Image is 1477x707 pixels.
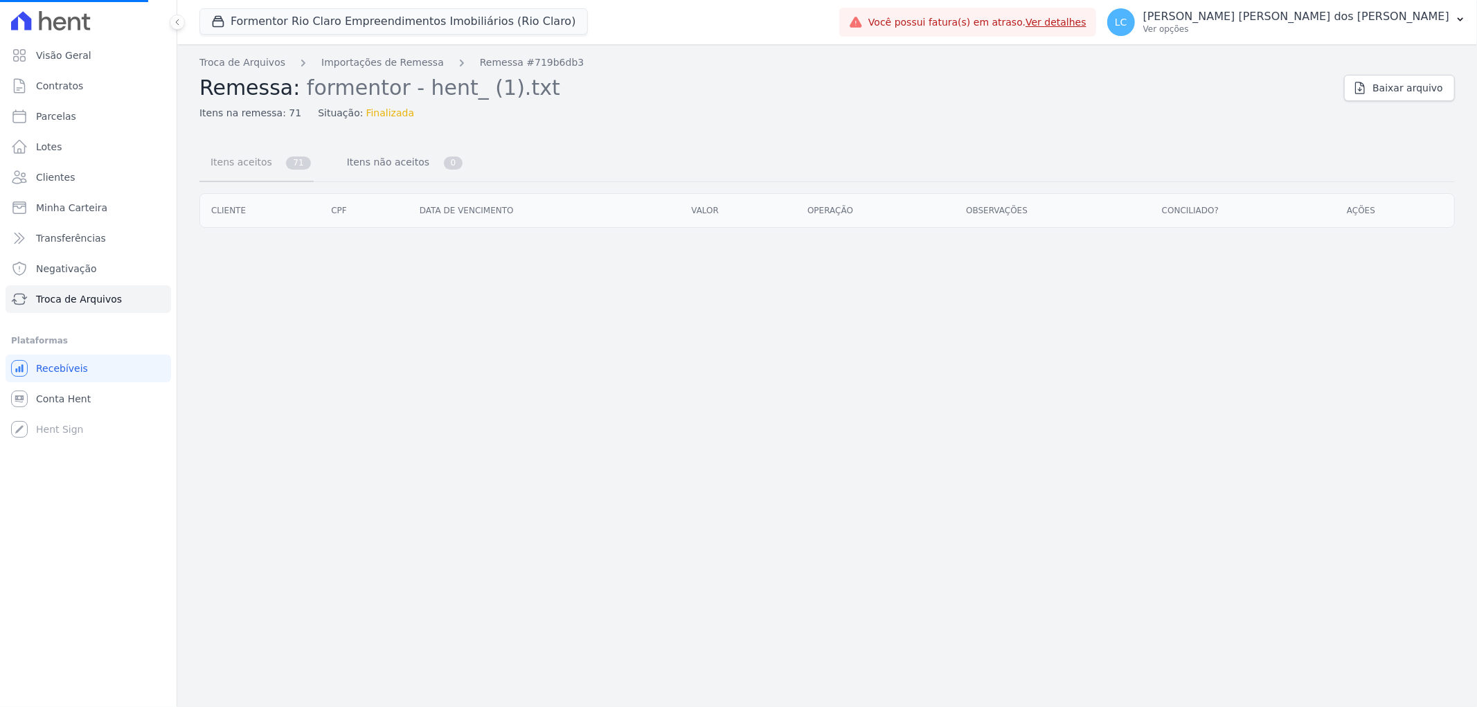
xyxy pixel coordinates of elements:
span: Itens não aceitos [339,148,432,176]
span: Itens aceitos [202,148,275,176]
a: Visão Geral [6,42,171,69]
a: Lotes [6,133,171,161]
a: Negativação [6,255,171,283]
th: Observações [955,194,1151,227]
span: Parcelas [36,109,76,123]
span: Troca de Arquivos [36,292,122,306]
th: Data de vencimento [409,194,680,227]
span: 0 [444,156,463,170]
a: Itens aceitos 71 [199,145,314,182]
th: Cliente [200,194,320,227]
a: Ver detalhes [1026,17,1086,28]
th: Ações [1336,194,1454,227]
a: Itens não aceitos 0 [336,145,466,182]
span: Contratos [36,79,83,93]
button: Formentor Rio Claro Empreendimentos Imobiliários (Rio Claro) [199,8,588,35]
th: CPF [320,194,409,227]
div: Plataformas [11,332,165,349]
p: Ver opções [1143,24,1449,35]
th: Conciliado? [1151,194,1336,227]
a: Troca de Arquivos [6,285,171,313]
span: Clientes [36,170,75,184]
a: Recebíveis [6,355,171,382]
span: Lotes [36,140,62,154]
span: Remessa: [199,75,300,100]
span: LC [1115,17,1127,27]
span: Situação: [318,106,363,120]
a: Importações de Remessa [321,55,444,70]
span: Transferências [36,231,106,245]
span: Negativação [36,262,97,276]
span: Recebíveis [36,361,88,375]
button: LC [PERSON_NAME] [PERSON_NAME] dos [PERSON_NAME] Ver opções [1096,3,1477,42]
a: Conta Hent [6,385,171,413]
span: Conta Hent [36,392,91,406]
span: Baixar arquivo [1372,81,1443,95]
span: 71 [286,156,310,170]
th: Valor [680,194,796,227]
a: Contratos [6,72,171,100]
a: Troca de Arquivos [199,55,285,70]
th: Operação [796,194,955,227]
span: Visão Geral [36,48,91,62]
span: Itens na remessa: 71 [199,106,301,120]
nav: Breadcrumb [199,55,1333,70]
span: Minha Carteira [36,201,107,215]
span: formentor - hent_ (1).txt [307,74,560,100]
span: Você possui fatura(s) em atraso. [868,15,1086,30]
a: Clientes [6,163,171,191]
span: Finalizada [366,106,415,120]
a: Minha Carteira [6,194,171,222]
a: Parcelas [6,102,171,130]
a: Remessa #719b6db3 [480,55,584,70]
a: Transferências [6,224,171,252]
p: [PERSON_NAME] [PERSON_NAME] dos [PERSON_NAME] [1143,10,1449,24]
nav: Tab selector [199,145,465,182]
a: Baixar arquivo [1344,75,1455,101]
